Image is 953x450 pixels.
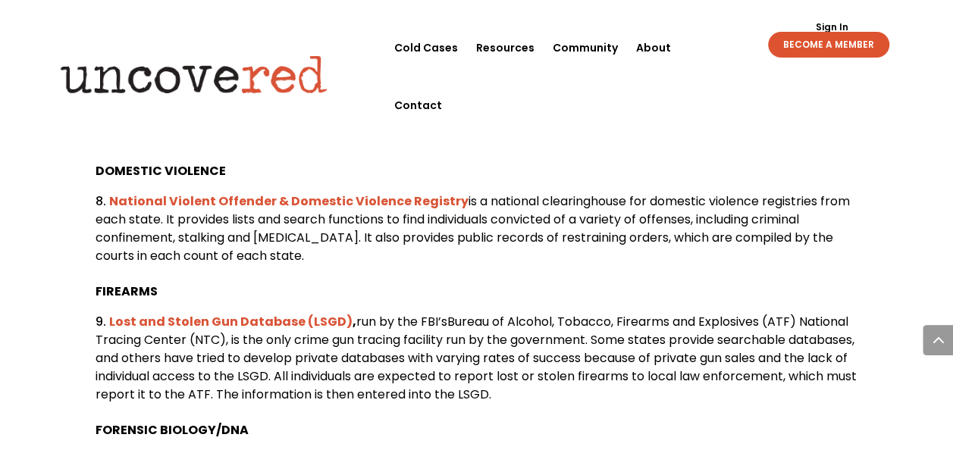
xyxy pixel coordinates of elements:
a: National Violent Offender & Domestic Violence Registry [109,192,469,210]
a: BECOME A MEMBER [768,32,889,58]
span: Bureau of Alcohol, Tobacco, Firearms and Explosives (ATF) National Tracing Center (NTC), is the o... [96,313,848,348]
span: Some states provide searchable databases, and others have tried to develop private databases with... [96,331,857,403]
a: Cold Cases [394,19,458,77]
span: run by the FBI’s [356,313,447,330]
b: FORENSIC BIOLOGY/DNA [96,421,249,439]
span: is a national clearinghouse for domestic violence registries from each state. It provides lists a... [96,192,850,264]
a: Lost and Stolen Gun Database (LSGD) [109,313,353,330]
b: FIREARMS [96,283,158,300]
a: Sign In [807,23,856,32]
a: Community [553,19,618,77]
img: Uncovered logo [48,45,340,104]
a: Contact [394,77,442,134]
a: Resources [476,19,534,77]
b: DOMESTIC VIOLENCE [96,162,226,180]
a: About [636,19,671,77]
b: , [353,313,356,330]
